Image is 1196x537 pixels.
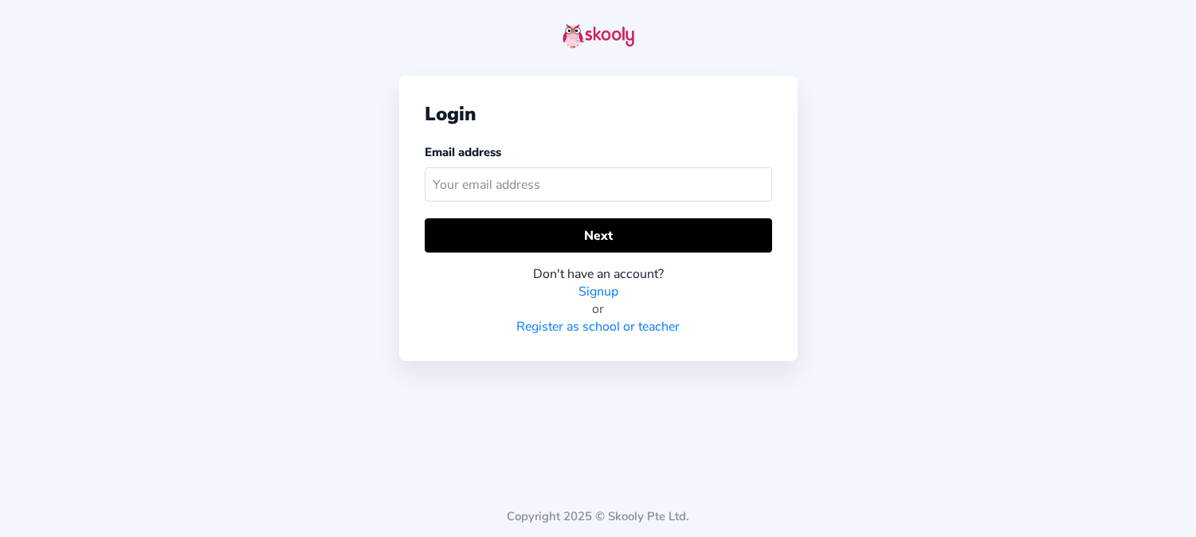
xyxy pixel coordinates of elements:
img: skooly-logo.png [563,23,634,49]
div: Don't have an account? [425,265,772,283]
input: Your email address [425,167,772,202]
label: Email address [425,144,501,160]
button: Next [425,218,772,253]
div: or [425,300,772,318]
button: arrow back outline [399,29,417,46]
a: Signup [578,283,618,300]
a: Register as school or teacher [516,318,680,335]
div: Login [425,101,772,127]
